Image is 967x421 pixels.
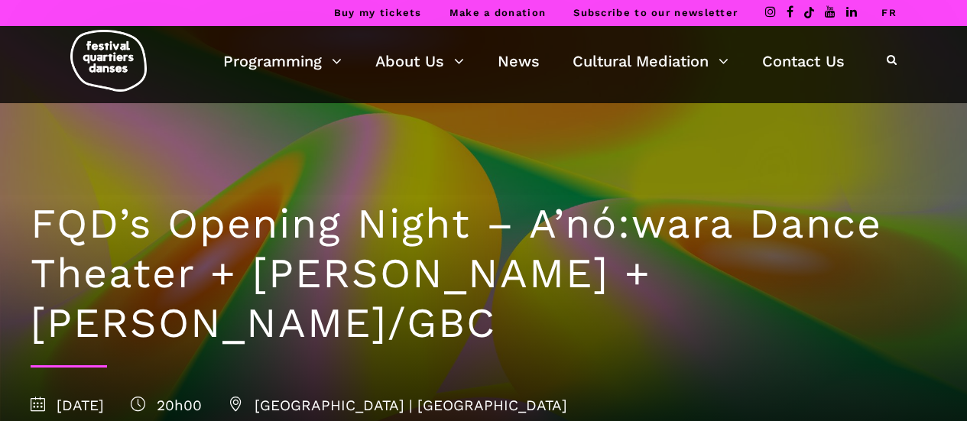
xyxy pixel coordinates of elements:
[762,48,845,74] a: Contact Us
[229,397,567,414] span: [GEOGRAPHIC_DATA] | [GEOGRAPHIC_DATA]
[334,7,422,18] a: Buy my tickets
[573,48,728,74] a: Cultural Mediation
[223,48,342,74] a: Programming
[70,30,147,92] img: logo-fqd-med
[881,7,897,18] a: FR
[573,7,738,18] a: Subscribe to our newsletter
[449,7,547,18] a: Make a donation
[498,48,540,74] a: News
[131,397,202,414] span: 20h00
[31,397,104,414] span: [DATE]
[31,199,936,348] h1: FQD’s Opening Night – A’nó:wara Dance Theater + [PERSON_NAME] + [PERSON_NAME]/GBC
[375,48,464,74] a: About Us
